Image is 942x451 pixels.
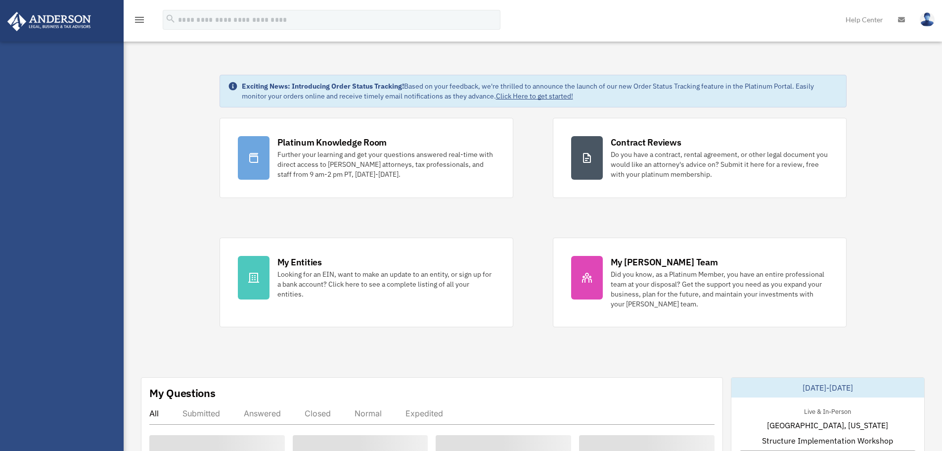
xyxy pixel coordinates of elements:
div: Looking for an EIN, want to make an update to an entity, or sign up for a bank account? Click her... [277,269,495,299]
a: menu [134,17,145,26]
div: Expedited [405,408,443,418]
a: My Entities Looking for an EIN, want to make an update to an entity, or sign up for a bank accoun... [220,238,513,327]
div: [DATE]-[DATE] [731,378,924,398]
div: Do you have a contract, rental agreement, or other legal document you would like an attorney's ad... [611,150,828,179]
i: search [165,13,176,24]
a: My [PERSON_NAME] Team Did you know, as a Platinum Member, you have an entire professional team at... [553,238,847,327]
div: My Entities [277,256,322,268]
span: Structure Implementation Workshop [762,435,893,447]
img: Anderson Advisors Platinum Portal [4,12,94,31]
strong: Exciting News: Introducing Order Status Tracking! [242,82,404,91]
div: Platinum Knowledge Room [277,136,387,149]
div: My Questions [149,386,216,401]
img: User Pic [920,12,935,27]
div: My [PERSON_NAME] Team [611,256,718,268]
div: Live & In-Person [796,405,859,416]
a: Click Here to get started! [496,92,573,100]
div: Answered [244,408,281,418]
div: Based on your feedback, we're thrilled to announce the launch of our new Order Status Tracking fe... [242,81,838,101]
i: menu [134,14,145,26]
div: Further your learning and get your questions answered real-time with direct access to [PERSON_NAM... [277,150,495,179]
a: Contract Reviews Do you have a contract, rental agreement, or other legal document you would like... [553,118,847,198]
div: Submitted [182,408,220,418]
span: [GEOGRAPHIC_DATA], [US_STATE] [767,419,888,431]
div: All [149,408,159,418]
div: Normal [355,408,382,418]
div: Contract Reviews [611,136,681,149]
div: Closed [305,408,331,418]
div: Did you know, as a Platinum Member, you have an entire professional team at your disposal? Get th... [611,269,828,309]
a: Platinum Knowledge Room Further your learning and get your questions answered real-time with dire... [220,118,513,198]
